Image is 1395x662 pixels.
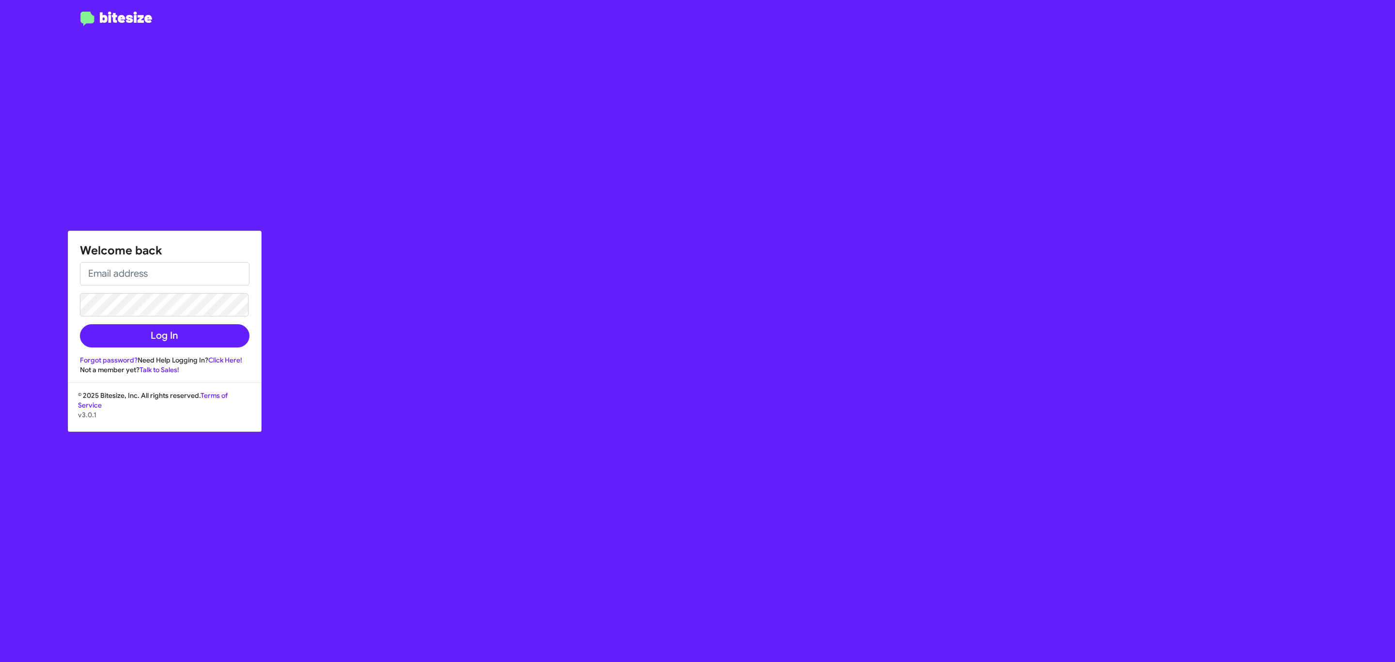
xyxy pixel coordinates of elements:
a: Forgot password? [80,356,138,364]
button: Log In [80,324,249,347]
h1: Welcome back [80,243,249,258]
a: Click Here! [208,356,242,364]
p: v3.0.1 [78,410,251,420]
a: Terms of Service [78,391,228,410]
div: © 2025 Bitesize, Inc. All rights reserved. [68,391,261,431]
input: Email address [80,262,249,285]
a: Talk to Sales! [139,365,179,374]
div: Not a member yet? [80,365,249,375]
div: Need Help Logging In? [80,355,249,365]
